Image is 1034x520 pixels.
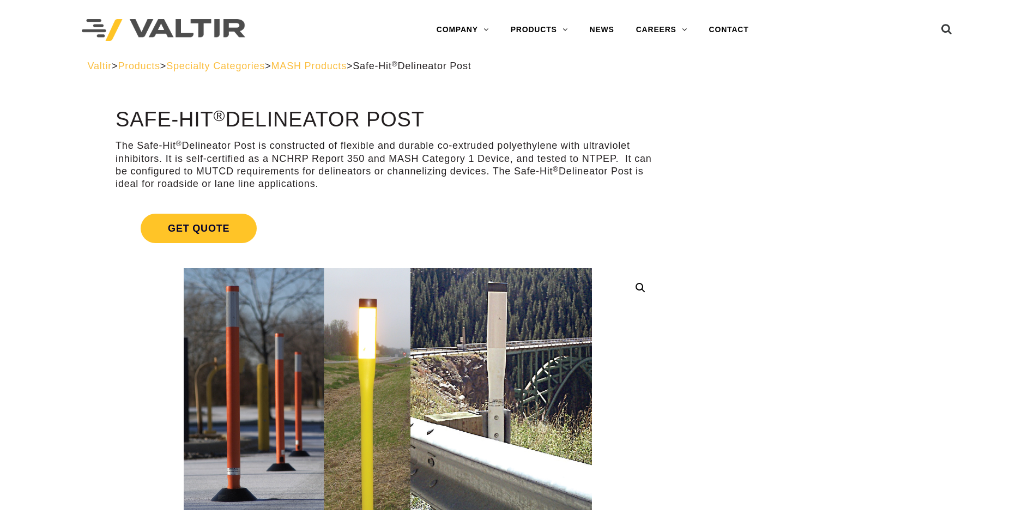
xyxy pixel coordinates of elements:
sup: ® [214,107,226,124]
a: Products [118,61,160,71]
a: PRODUCTS [500,19,579,41]
sup: ® [553,165,559,173]
a: CAREERS [625,19,698,41]
a: COMPANY [426,19,500,41]
img: Valtir [82,19,245,41]
a: Specialty Categories [166,61,265,71]
sup: ® [392,60,398,68]
span: Safe-Hit Delineator Post [353,61,471,71]
a: NEWS [579,19,625,41]
p: The Safe-Hit Delineator Post is constructed of flexible and durable co-extruded polyethylene with... [116,140,660,191]
h1: Safe-Hit Delineator Post [116,108,660,131]
div: > > > > [88,60,947,72]
a: MASH Products [271,61,347,71]
a: Get Quote [116,201,660,256]
a: CONTACT [698,19,760,41]
sup: ® [176,140,182,148]
span: Get Quote [141,214,257,243]
a: Valtir [88,61,112,71]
